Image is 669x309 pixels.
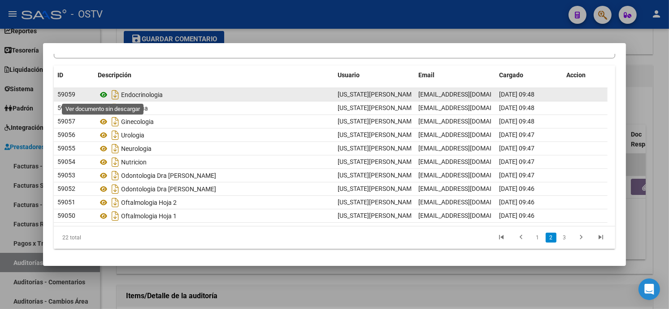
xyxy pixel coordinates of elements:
[57,71,63,79] span: ID
[98,88,330,102] div: Endocrinologia
[338,185,448,192] span: [US_STATE][PERSON_NAME][US_STATE]
[499,104,534,111] span: [DATE] 09:48
[338,104,448,111] span: [US_STATE][PERSON_NAME][US_STATE]
[334,66,415,85] datatable-header-cell: Usuario
[563,66,608,85] datatable-header-cell: Accion
[109,195,121,210] i: Descargar documento
[54,226,165,249] div: 22 total
[109,141,121,156] i: Descargar documento
[499,158,534,165] span: [DATE] 09:47
[338,91,448,98] span: [US_STATE][PERSON_NAME][US_STATE]
[109,88,121,102] i: Descargar documento
[94,66,334,85] datatable-header-cell: Descripción
[418,145,518,152] span: [EMAIL_ADDRESS][DOMAIN_NAME]
[109,182,121,196] i: Descargar documento
[98,101,330,115] div: Ecografia
[513,233,530,243] a: go to previous page
[57,185,75,192] span: 59052
[499,91,534,98] span: [DATE] 09:48
[495,66,563,85] datatable-header-cell: Cargado
[499,145,534,152] span: [DATE] 09:47
[499,212,534,219] span: [DATE] 09:46
[338,158,448,165] span: [US_STATE][PERSON_NAME][US_STATE]
[499,131,534,138] span: [DATE] 09:47
[418,158,518,165] span: [EMAIL_ADDRESS][DOMAIN_NAME]
[98,155,330,169] div: Nutricion
[98,195,330,210] div: Oftalmologia Hoja 2
[98,71,131,79] span: Descripción
[418,131,518,138] span: [EMAIL_ADDRESS][DOMAIN_NAME]
[338,71,360,79] span: Usuario
[499,71,523,79] span: Cargado
[57,91,75,98] span: 59059
[338,212,448,219] span: [US_STATE][PERSON_NAME][US_STATE]
[418,71,434,79] span: Email
[573,233,590,243] a: go to next page
[98,182,330,196] div: Odontologia Dra [PERSON_NAME]
[418,185,518,192] span: [EMAIL_ADDRESS][DOMAIN_NAME]
[54,66,94,85] datatable-header-cell: ID
[57,172,75,179] span: 59053
[531,230,544,245] li: page 1
[418,172,518,179] span: [EMAIL_ADDRESS][DOMAIN_NAME]
[109,168,121,183] i: Descargar documento
[338,118,448,125] span: [US_STATE][PERSON_NAME][US_STATE]
[546,233,556,243] a: 2
[592,233,609,243] a: go to last page
[98,115,330,129] div: Ginecologia
[338,145,448,152] span: [US_STATE][PERSON_NAME][US_STATE]
[418,104,518,111] span: [EMAIL_ADDRESS][DOMAIN_NAME]
[57,212,75,219] span: 59050
[338,172,448,179] span: [US_STATE][PERSON_NAME][US_STATE]
[109,115,121,129] i: Descargar documento
[493,233,510,243] a: go to first page
[57,199,75,206] span: 59051
[499,172,534,179] span: [DATE] 09:47
[558,230,571,245] li: page 3
[544,230,558,245] li: page 2
[57,158,75,165] span: 59054
[109,209,121,223] i: Descargar documento
[109,101,121,115] i: Descargar documento
[418,199,518,206] span: [EMAIL_ADDRESS][DOMAIN_NAME]
[639,278,660,300] div: Open Intercom Messenger
[566,71,586,79] span: Accion
[499,199,534,206] span: [DATE] 09:46
[57,118,75,125] span: 59057
[98,209,330,223] div: Oftalmologia Hoja 1
[57,131,75,138] span: 59056
[415,66,495,85] datatable-header-cell: Email
[109,128,121,142] i: Descargar documento
[109,155,121,169] i: Descargar documento
[559,233,570,243] a: 3
[499,185,534,192] span: [DATE] 09:46
[499,118,534,125] span: [DATE] 09:48
[338,131,448,138] span: [US_STATE][PERSON_NAME][US_STATE]
[98,168,330,183] div: Odontologia Dra [PERSON_NAME]
[57,104,75,111] span: 59058
[338,199,448,206] span: [US_STATE][PERSON_NAME][US_STATE]
[418,91,518,98] span: [EMAIL_ADDRESS][DOMAIN_NAME]
[98,141,330,156] div: Neurologia
[418,212,518,219] span: [EMAIL_ADDRESS][DOMAIN_NAME]
[418,118,518,125] span: [EMAIL_ADDRESS][DOMAIN_NAME]
[57,145,75,152] span: 59055
[532,233,543,243] a: 1
[98,128,330,142] div: Urologia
